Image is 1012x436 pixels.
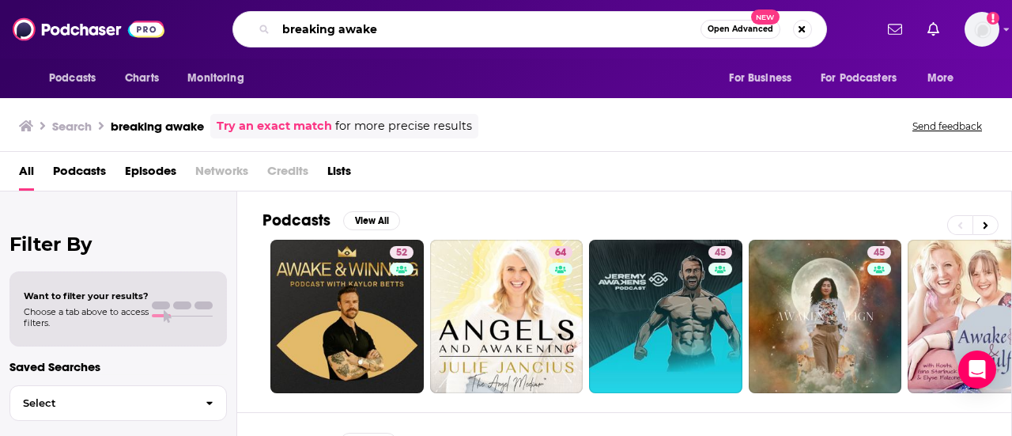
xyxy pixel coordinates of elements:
a: Lists [327,158,351,191]
p: Saved Searches [9,359,227,374]
h2: Podcasts [262,210,330,230]
span: New [751,9,780,25]
a: 45 [589,240,742,393]
a: 52 [390,246,413,259]
button: open menu [38,63,116,93]
input: Search podcasts, credits, & more... [276,17,700,42]
span: Charts [125,67,159,89]
span: Select [10,398,193,408]
button: Send feedback [908,119,987,133]
span: Monitoring [187,67,244,89]
span: For Podcasters [821,67,897,89]
a: Podcasts [53,158,106,191]
span: Networks [195,158,248,191]
span: More [927,67,954,89]
button: Show profile menu [965,12,999,47]
h2: Filter By [9,233,227,256]
a: 45 [708,246,732,259]
span: Want to filter your results? [24,290,149,301]
span: Logged in as AtriaBooks [965,12,999,47]
button: open menu [718,63,811,93]
a: Show notifications dropdown [921,16,946,43]
span: 45 [874,245,885,261]
span: Podcasts [49,67,96,89]
a: All [19,158,34,191]
div: Search podcasts, credits, & more... [232,11,827,47]
span: for more precise results [335,117,472,135]
a: 45 [867,246,891,259]
button: open menu [810,63,919,93]
h3: breaking awake [111,119,204,134]
a: Charts [115,63,168,93]
span: Credits [267,158,308,191]
a: 64 [430,240,583,393]
span: Choose a tab above to access filters. [24,306,149,328]
span: 64 [555,245,566,261]
a: 45 [749,240,902,393]
div: Open Intercom Messenger [958,351,996,389]
a: PodcastsView All [262,210,400,230]
button: open menu [176,63,264,93]
button: open menu [916,63,974,93]
svg: Add a profile image [987,12,999,25]
a: Try an exact match [217,117,332,135]
button: View All [343,211,400,230]
a: 64 [549,246,572,259]
h3: Search [52,119,92,134]
a: 52 [270,240,424,393]
span: 45 [715,245,726,261]
img: User Profile [965,12,999,47]
button: Open AdvancedNew [700,20,780,39]
span: 52 [396,245,407,261]
span: For Business [729,67,791,89]
img: Podchaser - Follow, Share and Rate Podcasts [13,14,164,44]
span: Open Advanced [708,25,773,33]
a: Episodes [125,158,176,191]
button: Select [9,385,227,421]
a: Show notifications dropdown [882,16,908,43]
